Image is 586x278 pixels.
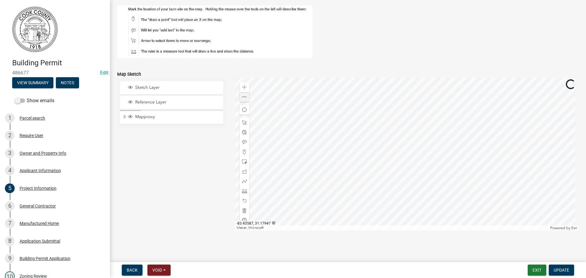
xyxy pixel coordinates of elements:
[119,80,224,126] ul: Layer List
[12,77,53,88] button: View Summary
[20,116,45,120] div: Parcel search
[5,201,15,211] div: 6
[12,59,105,67] h4: Building Permit
[5,113,15,123] div: 1
[117,5,313,58] img: map_tools-sm_55698c4d-a833-4033-8769-698305356d8c.jpg
[5,218,15,228] div: 7
[528,265,546,276] button: Exit
[554,268,569,273] span: Update
[5,166,15,175] div: 4
[20,204,56,208] div: General Contractor
[56,77,79,88] button: Notes
[12,6,58,52] img: Cook County, Georgia
[20,239,60,243] div: Application Submittal
[134,85,221,90] span: Sketch Layer
[15,97,54,104] label: Show emails
[20,256,71,261] div: Building Permit Application
[240,82,249,92] div: Zoom in
[120,110,223,125] li: Mapproxy
[127,114,221,120] div: Mapproxy
[5,148,15,158] div: 3
[152,268,162,273] span: Void
[20,168,61,173] div: Applicant Information
[20,186,56,190] div: Project Information
[5,254,15,263] div: 9
[134,114,221,120] span: Mapproxy
[240,92,249,102] div: Zoom out
[20,151,66,155] div: Owner and Property Info
[5,183,15,193] div: 5
[20,221,59,226] div: Manufactured Home
[122,114,127,121] span: Expand
[5,131,15,140] div: 2
[134,99,221,105] span: Reference Layer
[100,70,108,76] wm-modal-confirm: Edit Application Number
[549,265,574,276] button: Update
[147,265,171,276] button: Void
[120,81,223,95] li: Sketch Layer
[122,265,143,276] button: Back
[120,96,223,110] li: Reference Layer
[240,105,249,115] div: Find my location
[20,133,43,138] div: Require User
[56,81,79,85] wm-modal-confirm: Notes
[549,226,579,230] div: Powered by
[12,70,98,76] span: 486677
[117,72,141,77] label: Map Sketch
[100,70,108,76] a: Edit
[12,81,53,85] wm-modal-confirm: Summary
[5,236,15,246] div: 8
[571,226,577,230] a: Esri
[235,226,549,230] div: Maxar, Microsoft
[127,99,221,106] div: Reference Layer
[127,268,138,273] span: Back
[127,85,221,91] div: Sketch Layer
